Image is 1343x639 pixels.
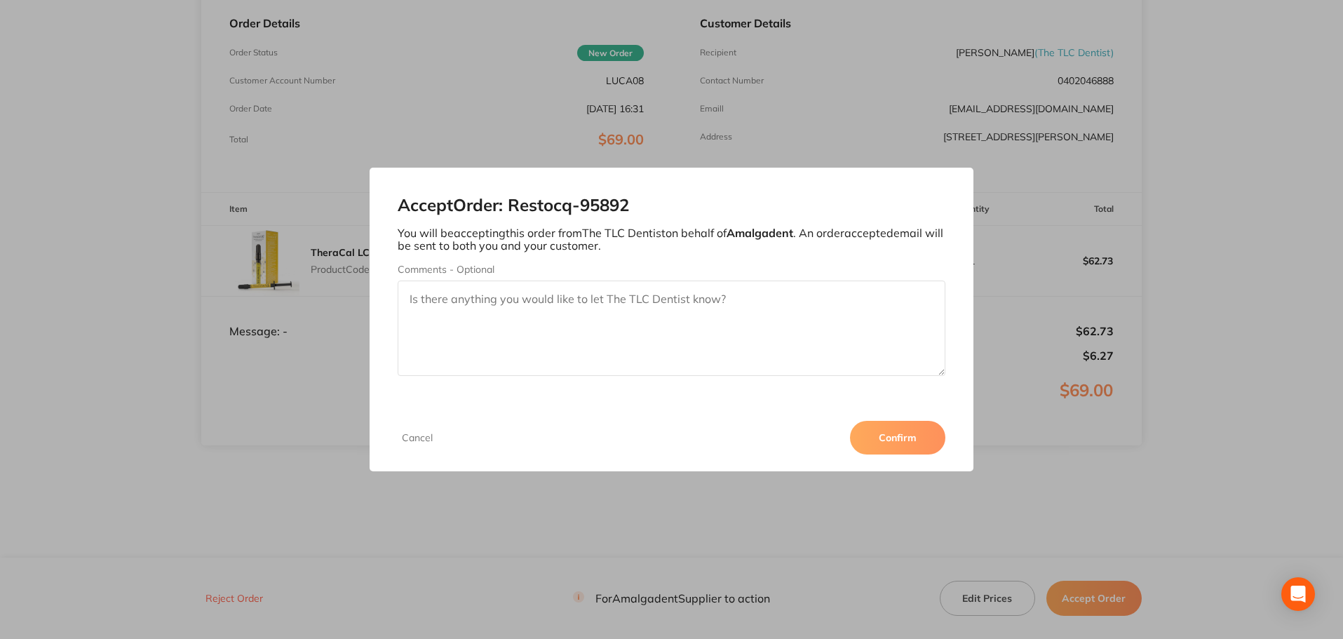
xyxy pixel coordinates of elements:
[850,421,945,455] button: Confirm
[398,196,946,215] h2: Accept Order: Restocq- 95892
[727,226,793,240] b: Amalgadent
[398,264,946,275] label: Comments - Optional
[398,431,437,444] button: Cancel
[1281,577,1315,611] div: Open Intercom Messenger
[398,227,946,253] p: You will be accepting this order from The TLC Dentist on behalf of . An order accepted email will...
